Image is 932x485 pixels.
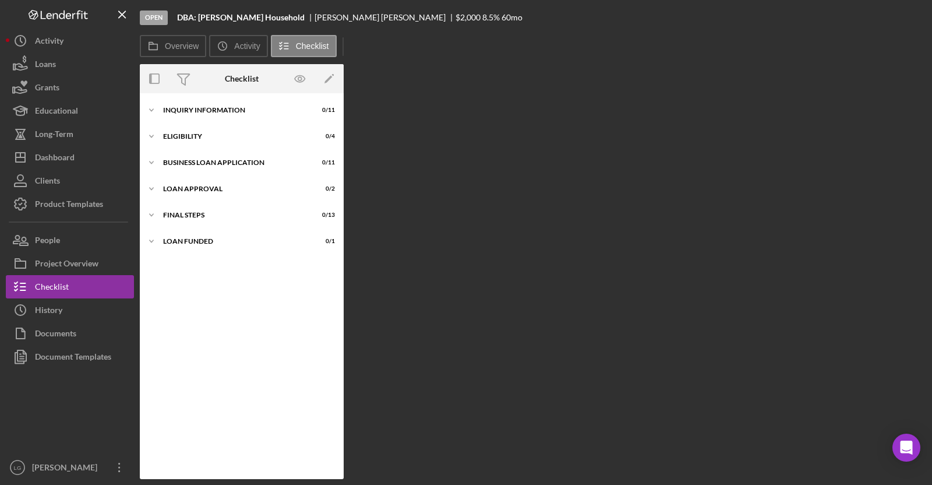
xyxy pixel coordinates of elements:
div: 0 / 4 [314,133,335,140]
div: INQUIRY INFORMATION [163,107,306,114]
label: Checklist [296,41,329,51]
div: Loans [35,52,56,79]
div: 0 / 11 [314,107,335,114]
div: [PERSON_NAME] [29,456,105,482]
button: Product Templates [6,192,134,216]
div: Final Steps [163,212,306,219]
div: Document Templates [35,345,111,371]
div: Checklist [225,74,259,83]
div: Activity [35,29,63,55]
div: BUSINESS LOAN APPLICATION [163,159,306,166]
button: Project Overview [6,252,134,275]
button: Activity [209,35,267,57]
div: History [35,298,62,325]
div: Project Overview [35,252,98,278]
button: Documents [6,322,134,345]
button: People [6,229,134,252]
div: Long-Term [35,122,73,149]
button: Overview [140,35,206,57]
button: Loans [6,52,134,76]
div: Clients [35,169,60,195]
div: 8.5 % [482,13,500,22]
div: 0 / 13 [314,212,335,219]
div: Open Intercom Messenger [892,434,920,462]
div: Grants [35,76,59,102]
button: Document Templates [6,345,134,368]
label: Overview [165,41,199,51]
div: LOAN FUNDED [163,238,306,245]
button: Checklist [6,275,134,298]
div: Checklist [35,275,69,301]
div: Open [140,10,168,25]
div: [PERSON_NAME] [PERSON_NAME] [315,13,456,22]
button: Educational [6,99,134,122]
button: Clients [6,169,134,192]
b: DBA: [PERSON_NAME] Household [177,13,305,22]
button: Long-Term [6,122,134,146]
div: People [35,229,60,255]
div: 60 mo [502,13,523,22]
div: 0 / 2 [314,185,335,192]
button: Activity [6,29,134,52]
button: LG[PERSON_NAME] [6,456,134,479]
div: Educational [35,99,78,125]
div: Eligibility [163,133,306,140]
div: Loan Approval [163,185,306,192]
text: LG [14,465,22,471]
button: Dashboard [6,146,134,169]
div: 0 / 1 [314,238,335,245]
button: Checklist [271,35,337,57]
div: Dashboard [35,146,75,172]
div: Documents [35,322,76,348]
div: Product Templates [35,192,103,219]
button: History [6,298,134,322]
button: Grants [6,76,134,99]
label: Activity [234,41,260,51]
span: $2,000 [456,12,481,22]
div: 0 / 11 [314,159,335,166]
